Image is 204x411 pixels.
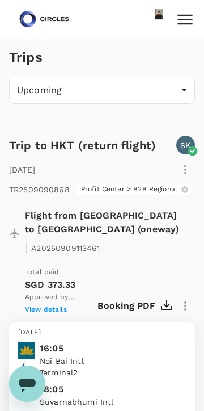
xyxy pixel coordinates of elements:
[25,278,97,292] p: SGD 373.33
[40,383,63,396] p: 18:05
[74,184,184,194] span: Profit Center > B2B Regional
[9,366,45,402] iframe: Button to launch messaging window
[18,342,35,359] img: Vietnam Airlines
[180,140,190,151] p: SK
[25,268,59,276] span: Total paid
[18,327,186,338] p: [DATE]
[25,305,67,313] span: View details
[9,184,70,195] p: TR2509090868
[97,296,171,316] button: Booking PDF
[9,76,195,104] div: Upcoming
[40,367,186,378] p: Terminal 2
[40,342,186,355] p: 16:05
[9,164,35,175] p: [DATE]
[18,7,70,32] img: Circles
[25,209,180,257] p: Flight from [GEOGRAPHIC_DATA] to [GEOGRAPHIC_DATA] (oneway)
[25,240,28,255] span: |
[40,355,186,367] p: Noi Bai Intl
[40,396,186,408] p: Suvarnabhumi Intl
[25,292,96,303] span: Approved by
[9,39,42,76] h1: Trips
[18,359,35,376] img: Bangkok Airways
[74,184,192,195] div: Profit Center > B2B Regional
[31,244,100,253] span: A20250909113461
[148,7,171,32] img: Azizi Ratna Yulis Mohd Zin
